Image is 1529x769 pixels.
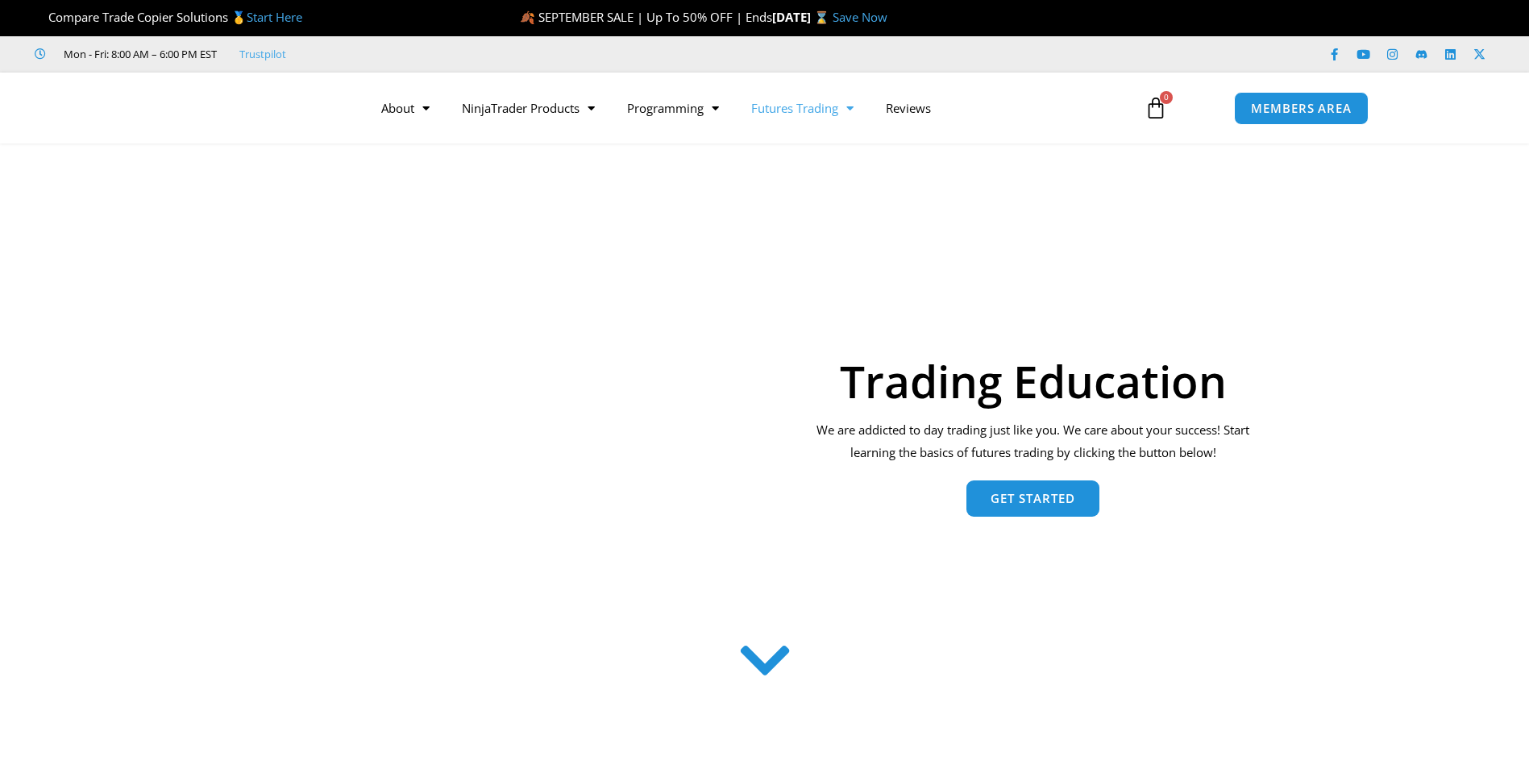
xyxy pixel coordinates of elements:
[160,79,334,137] img: LogoAI | Affordable Indicators – NinjaTrader
[806,359,1260,403] h1: Trading Education
[1234,92,1369,125] a: MEMBERS AREA
[239,44,286,64] a: Trustpilot
[966,480,1099,517] a: Get Started
[772,9,833,25] strong: [DATE] ⌛
[269,228,775,612] img: AdobeStock 293954085 1 Converted | Affordable Indicators – NinjaTrader
[1251,102,1352,114] span: MEMBERS AREA
[870,89,947,127] a: Reviews
[365,89,1126,127] nav: Menu
[365,89,446,127] a: About
[35,9,302,25] span: Compare Trade Copier Solutions 🥇
[735,89,870,127] a: Futures Trading
[1120,85,1191,131] a: 0
[991,493,1075,505] span: Get Started
[611,89,735,127] a: Programming
[60,44,217,64] span: Mon - Fri: 8:00 AM – 6:00 PM EST
[1160,91,1173,104] span: 0
[806,419,1260,464] p: We are addicted to day trading just like you. We care about your success! Start learning the basi...
[247,9,302,25] a: Start Here
[35,11,48,23] img: 🏆
[833,9,887,25] a: Save Now
[446,89,611,127] a: NinjaTrader Products
[520,9,772,25] span: 🍂 SEPTEMBER SALE | Up To 50% OFF | Ends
